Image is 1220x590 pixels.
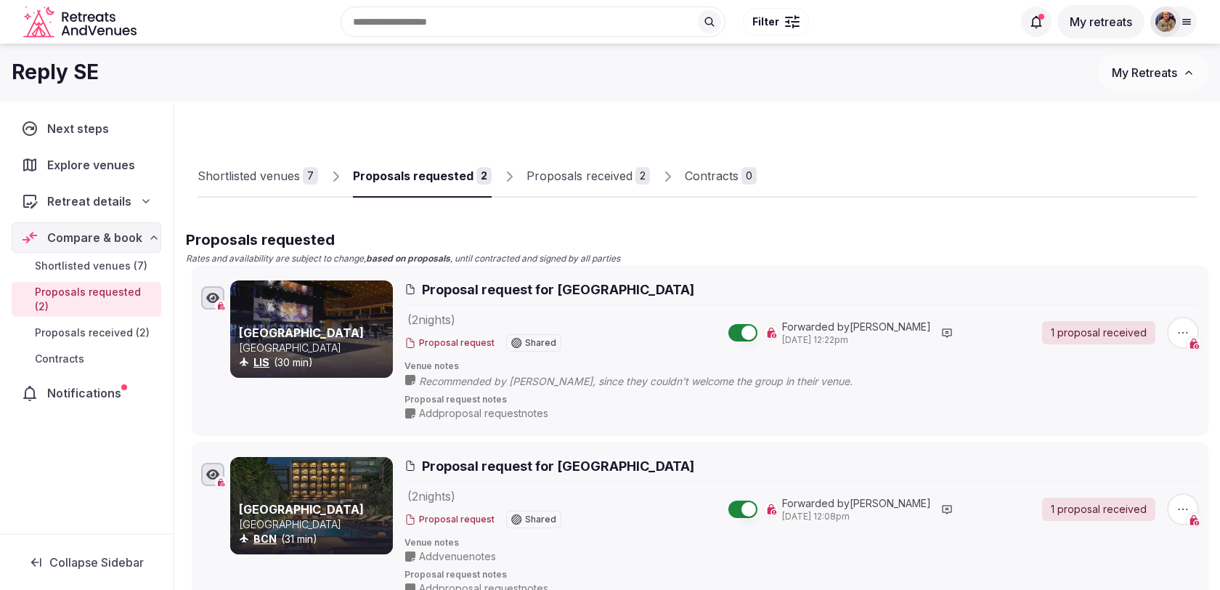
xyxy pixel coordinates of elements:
div: 0 [741,167,757,185]
p: Rates and availability are subject to change, , until contracted and signed by all parties [186,253,1208,265]
div: 7 [303,167,318,185]
span: ( 2 night s ) [407,489,455,504]
div: (31 min) [239,532,390,546]
a: LIS [253,356,269,368]
span: Proposal request for [GEOGRAPHIC_DATA] [422,457,694,475]
span: Proposal request for [GEOGRAPHIC_DATA] [422,280,694,299]
button: Filter [743,8,809,36]
div: Proposals requested [353,167,473,185]
a: Proposals requested2 [353,155,492,198]
div: Contracts [685,167,739,185]
span: My Retreats [1112,65,1177,80]
span: Proposals received (2) [35,326,150,340]
div: Shortlisted venues [198,167,300,185]
span: Retreat details [47,193,131,210]
a: My retreats [1057,15,1144,29]
a: Proposals received (2) [12,323,161,343]
a: BCN [253,533,277,545]
span: Notifications [47,384,127,402]
a: Shortlisted venues (7) [12,256,161,276]
span: Proposals requested (2) [35,285,155,314]
a: [GEOGRAPHIC_DATA] [239,502,364,517]
div: Proposals received [526,167,633,185]
a: Shortlisted venues7 [198,155,318,198]
span: Proposal request notes [404,569,1199,581]
span: Contracts [35,352,84,366]
span: Shared [525,515,556,524]
a: 1 proposal received [1042,321,1155,344]
strong: based on proposals [366,253,450,264]
a: Notifications [12,378,161,408]
span: Add venue notes [419,549,496,564]
span: ( 2 night s ) [407,312,455,327]
span: Venue notes [404,537,1199,549]
a: Next steps [12,113,161,144]
div: 2 [476,167,492,185]
h2: Proposals requested [186,230,1208,250]
a: Visit the homepage [23,6,139,39]
span: Collapse Sidebar [49,555,144,570]
img: julen [1155,12,1176,32]
a: Proposals received2 [526,155,650,198]
span: Recommended by [PERSON_NAME], since they couldn't welcome the group in their venue. [419,374,882,389]
span: Filter [752,15,779,29]
span: Add proposal request notes [419,406,548,421]
button: Proposal request [404,514,495,526]
a: [GEOGRAPHIC_DATA] [239,326,364,340]
a: Contracts0 [685,155,757,198]
span: Forwarded by [PERSON_NAME] [782,496,931,511]
span: Explore venues [47,156,141,174]
svg: Retreats and Venues company logo [23,6,139,39]
a: Proposals requested (2) [12,282,161,317]
span: Venue notes [404,360,1199,373]
span: Proposal request notes [404,394,1199,406]
button: My Retreats [1098,54,1208,91]
a: 1 proposal received [1042,498,1155,521]
button: My retreats [1057,5,1144,39]
span: Forwarded by [PERSON_NAME] [782,320,931,334]
span: Shortlisted venues (7) [35,259,147,273]
span: Compare & book [47,229,142,246]
a: Contracts [12,349,161,369]
h1: Reply SE [12,58,99,86]
span: [DATE] 12:22pm [782,334,931,347]
span: Next steps [47,120,115,137]
span: Shared [525,339,556,347]
p: [GEOGRAPHIC_DATA] [239,517,390,532]
a: Explore venues [12,150,161,180]
div: 2 [635,167,650,185]
button: Collapse Sidebar [12,546,161,578]
button: Proposal request [404,337,495,349]
div: (30 min) [239,355,390,370]
span: [DATE] 12:08pm [782,511,931,523]
p: [GEOGRAPHIC_DATA] [239,341,390,355]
